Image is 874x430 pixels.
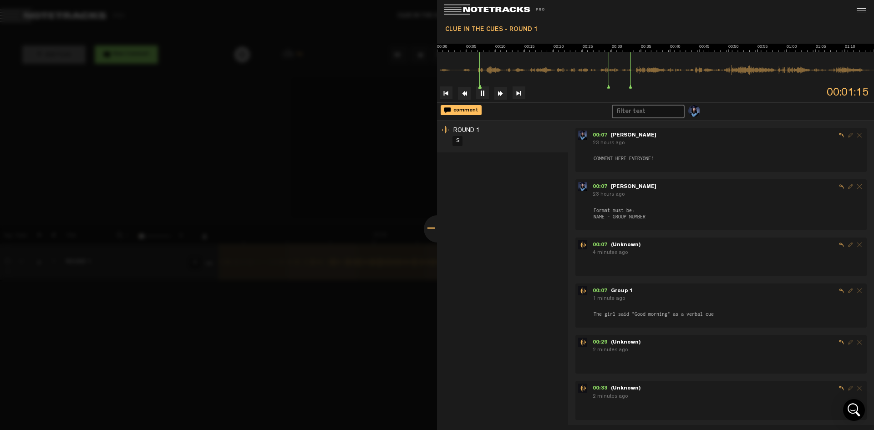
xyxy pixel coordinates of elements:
span: Edit comment [846,338,855,347]
span: 2 minutes ago [593,348,628,353]
span: 00:07 [593,243,611,248]
span: (Unknown) [611,243,641,248]
span: Delete comment [855,182,864,191]
img: ACg8ocKebCaUihmVj3TKBapLwx4PT-p9xY_nvrThSm3Ep3D46i3k_CfR=s96-c [687,104,701,118]
span: Edit comment [846,131,855,140]
span: Reply to comment [837,131,846,140]
img: ACg8ocKebCaUihmVj3TKBapLwx4PT-p9xY_nvrThSm3Ep3D46i3k_CfR=s96-c [578,131,587,140]
span: Delete comment [855,384,864,393]
span: Reply to comment [837,338,846,347]
span: COMMENT HERE EVERYONE! [593,155,655,162]
span: 00:29 [593,340,611,345]
img: star-track.png [578,384,587,393]
span: ROUND 1 [453,127,480,134]
div: comment [441,105,482,115]
span: 00:07 [593,184,611,190]
div: CLUE IN THE CUES - ROUND 1 [441,22,870,38]
span: Delete comment [855,286,864,295]
img: logo_white.svg [444,5,554,15]
img: star-track.png [578,338,587,347]
span: Delete comment [855,240,864,249]
span: 4 minutes ago [593,250,628,256]
img: star-track.png [578,286,587,295]
span: 1 minute ago [593,296,625,302]
span: Group 1 [611,288,633,294]
span: (Unknown) [611,340,641,345]
span: 00:07 [593,133,611,138]
span: comment [451,108,478,113]
span: Edit comment [846,182,855,191]
span: [PERSON_NAME] [611,133,656,138]
span: 00:07 [593,288,611,294]
span: Edit comment [846,240,855,249]
input: filter text [613,106,675,117]
span: Delete comment [855,338,864,347]
span: Format must be: NAME - GROUP NUMBER [593,207,646,220]
img: star-track.png [578,240,587,249]
img: ruler [437,44,874,52]
span: Delete comment [855,131,864,140]
span: Reply to comment [837,286,846,295]
li: {{ collab.name_first }} {{ collab.name_last }} [687,104,701,118]
span: [PERSON_NAME] [611,184,656,190]
div: Open Intercom Messenger [843,399,865,421]
span: Reply to comment [837,182,846,191]
a: S [452,136,462,146]
span: 2 minutes ago [593,394,628,400]
span: (Unknown) [611,386,641,391]
span: Edit comment [846,286,855,295]
span: Reply to comment [837,384,846,393]
span: 00:33 [593,386,611,391]
span: 23 hours ago [593,192,625,197]
span: Reply to comment [837,240,846,249]
span: Edit comment [846,384,855,393]
span: 23 hours ago [593,141,625,146]
span: 00:01:15 [827,84,874,101]
img: ACg8ocKebCaUihmVj3TKBapLwx4PT-p9xY_nvrThSm3Ep3D46i3k_CfR=s96-c [578,182,587,191]
span: The girl said "Good morning" as a verbal cue [593,310,715,318]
